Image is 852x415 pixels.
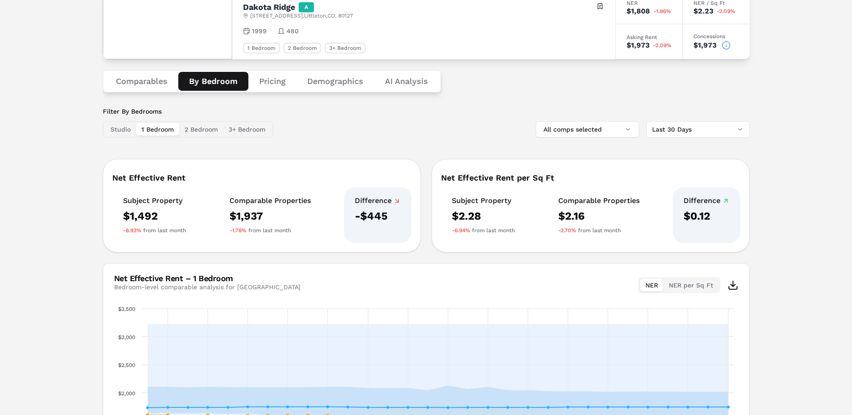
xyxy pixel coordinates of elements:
span: -2.09% [653,43,671,48]
span: -1.78% [230,227,247,234]
span: -1.86% [653,9,671,14]
path: Wednesday, 10 Sep 2025, 1,749. Comps Set 1 Bedroom Average. [346,405,349,409]
path: Wednesday, 3 Sep 2025, 1,742.58. Comps Set 1 Bedroom Average. [206,406,209,409]
div: $1,973 [627,42,649,49]
label: Filter By Bedrooms [103,107,273,116]
button: Studio [105,123,136,136]
div: Comparable Properties [230,196,311,205]
text: $2,500 [118,362,135,368]
div: $1,973 [693,42,716,49]
button: By Bedroom [178,72,248,91]
div: Subject Property [123,196,186,205]
button: 2 Bedroom [179,123,223,136]
text: $2,000 [118,390,135,397]
path: Tuesday, 2 Sep 2025, 1,742.58. Comps Set 1 Bedroom Average. [186,406,190,409]
path: Thursday, 18 Sep 2025, 1,742.58. Comps Set 1 Bedroom Average. [506,406,509,409]
path: Tuesday, 16 Sep 2025, 1,742.58. Comps Set 1 Bedroom Average. [466,406,469,409]
div: from last month [452,227,515,234]
div: 3+ Bedroom [325,43,366,53]
span: 1999 [252,26,267,35]
div: from last month [123,227,186,234]
div: -$445 [355,209,401,223]
path: Saturday, 6 Sep 2025, 1,753.67. Comps Set 1 Bedroom Average. [266,405,269,409]
button: NER [640,279,663,291]
path: Monday, 8 Sep 2025, 1,753.67. Comps Set 1 Bedroom Average. [306,405,309,409]
button: 3+ Bedroom [223,123,271,136]
path: Wednesday, 24 Sep 2025, 1,749. Comps Set 1 Bedroom Average. [626,405,630,409]
div: $1,937 [230,209,311,223]
path: Saturday, 20 Sep 2025, 1,742.58. Comps Set 1 Bedroom Average. [546,406,550,409]
div: $1,492 [123,209,186,223]
button: AI Analysis [374,72,439,91]
path: Friday, 19 Sep 2025, 1,742.58. Comps Set 1 Bedroom Average. [526,406,530,409]
div: 2 Bedroom [283,43,321,53]
path: Thursday, 11 Sep 2025, 1,742.58. Comps Set 1 Bedroom Average. [366,406,370,409]
path: Tuesday, 23 Sep 2025, 1,749. Comps Set 1 Bedroom Average. [606,405,609,409]
button: Pricing [248,72,296,91]
path: Friday, 26 Sep 2025, 1,749. Comps Set 1 Bedroom Average. [666,405,670,409]
div: $2.28 [452,209,515,223]
path: Tuesday, 9 Sep 2025, 1,753.67. Comps Set 1 Bedroom Average. [326,405,329,409]
div: from last month [558,227,640,234]
div: Concessions [693,34,739,39]
span: -6.94% [452,227,470,234]
path: Sunday, 21 Sep 2025, 1,749. Comps Set 1 Bedroom Average. [566,405,569,409]
text: $3,500 [118,306,135,312]
div: NER / Sq Ft [693,0,739,6]
path: Sunday, 14 Sep 2025, 1,742.58. Comps Set 1 Bedroom Average. [426,406,429,409]
div: Difference [684,196,729,205]
div: Asking Rent [627,35,671,40]
button: NER per Sq Ft [663,279,719,291]
div: Difference [355,196,401,205]
path: Saturday, 27 Sep 2025, 1,749. Comps Set 1 Bedroom Average. [686,405,689,409]
path: Friday, 5 Sep 2025, 1,753.67. Comps Set 1 Bedroom Average. [246,405,249,409]
path: Wednesday, 17 Sep 2025, 1,742.58. Comps Set 1 Bedroom Average. [486,406,490,409]
div: from last month [230,227,311,234]
div: $2.16 [558,209,640,223]
path: Sunday, 31 Aug 2025, 1,736.53. Comps Set 1 Bedroom Average. [146,406,149,410]
span: -6.93% [123,227,141,234]
path: Thursday, 4 Sep 2025, 1,742.58. Comps Set 1 Bedroom Average. [226,406,230,409]
span: [STREET_ADDRESS] , Littleton , CO , 80127 [250,12,353,19]
div: $0.12 [684,209,729,223]
div: A [299,2,314,12]
div: Net Effective Rent [112,174,411,182]
div: $2.23 [693,8,713,15]
button: Comparables [105,72,178,91]
div: 1 Bedroom [243,43,280,53]
path: Thursday, 25 Sep 2025, 1,749. Comps Set 1 Bedroom Average. [646,405,649,409]
path: Monday, 1 Sep 2025, 1,742.58. Comps Set 1 Bedroom Average. [166,406,169,409]
div: Comparable Properties [558,196,640,205]
path: Monday, 29 Sep 2025, 1,749. Comps Set 1 Bedroom Average. [726,405,730,409]
span: -2.09% [717,9,735,14]
path: Monday, 15 Sep 2025, 1,738.88. Comps Set 1 Bedroom Average. [446,406,450,409]
path: Monday, 22 Sep 2025, 1,749. Comps Set 1 Bedroom Average. [586,405,590,409]
div: Net Effective Rent – 1 Bedroom [114,274,300,283]
button: 1 Bedroom [136,123,179,136]
button: All comps selected [536,121,639,137]
div: Subject Property [452,196,515,205]
span: 480 [287,26,299,35]
div: NER [627,0,671,6]
path: Sunday, 28 Sep 2025, 1,749. Comps Set 1 Bedroom Average. [706,405,710,409]
span: -2.70% [558,227,576,234]
text: $3,000 [118,334,135,340]
path: Saturday, 13 Sep 2025, 1,742.58. Comps Set 1 Bedroom Average. [406,406,410,409]
path: Friday, 12 Sep 2025, 1,742.58. Comps Set 1 Bedroom Average. [386,406,389,409]
div: $1,808 [627,8,650,15]
button: Demographics [296,72,374,91]
div: Bedroom-level comparable analysis for [GEOGRAPHIC_DATA] [114,283,300,291]
div: Net Effective Rent per Sq Ft [441,174,740,182]
path: Sunday, 7 Sep 2025, 1,753.67. Comps Set 1 Bedroom Average. [286,405,289,409]
h2: Dakota Ridge [243,3,295,11]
